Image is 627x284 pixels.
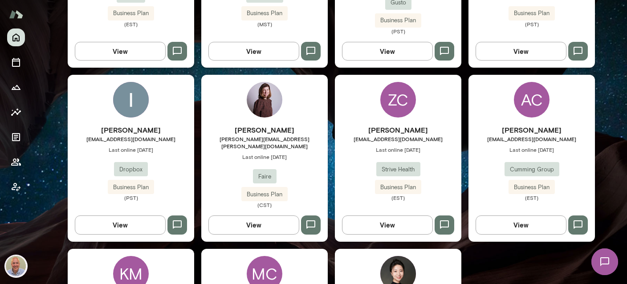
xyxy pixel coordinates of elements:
span: (PST) [335,28,461,35]
button: Insights [7,103,25,121]
span: [PERSON_NAME][EMAIL_ADDRESS][PERSON_NAME][DOMAIN_NAME] [201,135,328,150]
span: Business Plan [375,16,421,25]
span: (MST) [201,20,328,28]
h6: [PERSON_NAME] [201,125,328,135]
span: (PST) [68,194,194,201]
button: Growth Plan [7,78,25,96]
button: View [75,42,166,61]
span: Last online [DATE] [68,146,194,153]
img: Marc Friedman [5,256,27,277]
button: View [476,42,566,61]
button: View [476,215,566,234]
button: View [208,215,299,234]
span: Business Plan [108,9,154,18]
span: Business Plan [108,183,154,192]
span: Business Plan [241,9,288,18]
span: (EST) [335,194,461,201]
button: View [208,42,299,61]
div: AC [514,82,550,118]
span: (CST) [201,201,328,208]
img: Mento [9,6,23,23]
button: Documents [7,128,25,146]
span: Business Plan [241,190,288,199]
button: Home [7,28,25,46]
h6: [PERSON_NAME] [335,125,461,135]
div: ZC [380,82,416,118]
span: [EMAIL_ADDRESS][DOMAIN_NAME] [468,135,595,142]
h6: [PERSON_NAME] [468,125,595,135]
span: (PST) [468,20,595,28]
h6: [PERSON_NAME] [68,125,194,135]
span: [EMAIL_ADDRESS][DOMAIN_NAME] [335,135,461,142]
img: Kristina Popova-Boasso [247,82,282,118]
span: Cumming Group [505,165,559,174]
span: Last online [DATE] [468,146,595,153]
button: Sessions [7,53,25,71]
span: Strive Health [376,165,420,174]
span: Dropbox [114,165,148,174]
span: Business Plan [509,9,555,18]
button: View [75,215,166,234]
span: Last online [DATE] [335,146,461,153]
button: View [342,215,433,234]
button: Client app [7,178,25,196]
button: View [342,42,433,61]
span: Faire [253,172,277,181]
span: Business Plan [509,183,555,192]
span: (EST) [468,194,595,201]
span: Last online [DATE] [201,153,328,160]
button: Members [7,153,25,171]
span: [EMAIL_ADDRESS][DOMAIN_NAME] [68,135,194,142]
span: Business Plan [375,183,421,192]
img: Ishaan Gupta [113,82,149,118]
span: (EST) [68,20,194,28]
